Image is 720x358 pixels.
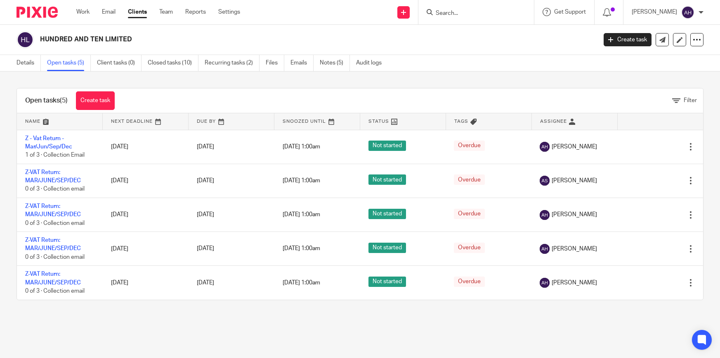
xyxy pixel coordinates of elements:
span: Not started [368,174,406,185]
span: 0 of 3 · Collection email [25,288,85,294]
a: Z-VAT Return: MAR/JUNE/SEP/DEC [25,169,81,184]
span: (5) [60,97,68,104]
span: [DATE] 1:00am [283,212,320,217]
td: [DATE] [103,232,189,266]
span: [PERSON_NAME] [552,143,597,151]
a: Z-VAT Return: MAR/JUNE/SEP/DEC [25,237,81,251]
span: Not started [368,209,406,219]
span: [DATE] [197,212,214,217]
span: [DATE] [197,246,214,252]
span: Not started [368,277,406,287]
img: svg%3E [540,176,550,186]
img: svg%3E [540,210,550,220]
a: Open tasks (5) [47,55,91,71]
span: 1 of 3 · Collection Email [25,152,85,158]
a: Details [17,55,41,71]
span: 0 of 3 · Collection email [25,254,85,260]
span: Tags [454,119,468,124]
a: Email [102,8,116,16]
a: Team [159,8,173,16]
span: Snoozed Until [283,119,326,124]
h2: HUNDRED AND TEN LIMITED [40,35,481,44]
a: Z - Vat Return -Mar/Jun/Sep/Dec [25,136,72,150]
h1: Open tasks [25,96,68,105]
span: Overdue [454,243,485,253]
a: Audit logs [356,55,388,71]
span: [PERSON_NAME] [552,245,597,253]
span: Get Support [554,9,586,15]
img: Pixie [17,7,58,18]
img: svg%3E [17,31,34,48]
a: Files [266,55,284,71]
span: [PERSON_NAME] [552,279,597,287]
td: [DATE] [103,266,189,300]
span: [DATE] 1:00am [283,178,320,184]
span: Overdue [454,277,485,287]
a: Reports [185,8,206,16]
span: [DATE] 1:00am [283,246,320,252]
a: Client tasks (0) [97,55,142,71]
span: [DATE] [197,280,214,286]
input: Search [435,10,509,17]
a: Recurring tasks (2) [205,55,260,71]
a: Create task [604,33,652,46]
img: svg%3E [540,142,550,152]
td: [DATE] [103,130,189,164]
span: [DATE] [197,144,214,150]
span: [DATE] 1:00am [283,280,320,286]
img: svg%3E [540,244,550,254]
img: svg%3E [540,278,550,288]
a: Closed tasks (10) [148,55,198,71]
a: Emails [290,55,314,71]
a: Clients [128,8,147,16]
a: Z-VAT Return: MAR/JUNE/SEP/DEC [25,203,81,217]
span: Filter [684,98,697,103]
span: Overdue [454,209,485,219]
a: Notes (5) [320,55,350,71]
a: Work [76,8,90,16]
span: Overdue [454,174,485,185]
span: [DATE] [197,178,214,184]
span: Overdue [454,141,485,151]
a: Create task [76,91,115,110]
span: Status [368,119,389,124]
td: [DATE] [103,198,189,232]
span: [PERSON_NAME] [552,210,597,219]
span: Not started [368,243,406,253]
span: Not started [368,141,406,151]
td: [DATE] [103,164,189,198]
p: [PERSON_NAME] [632,8,677,16]
span: [PERSON_NAME] [552,177,597,185]
span: 0 of 3 · Collection email [25,220,85,226]
span: [DATE] 1:00am [283,144,320,150]
a: Settings [218,8,240,16]
span: 0 of 3 · Collection email [25,186,85,192]
a: Z-VAT Return: MAR/JUNE/SEP/DEC [25,271,81,285]
img: svg%3E [681,6,694,19]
